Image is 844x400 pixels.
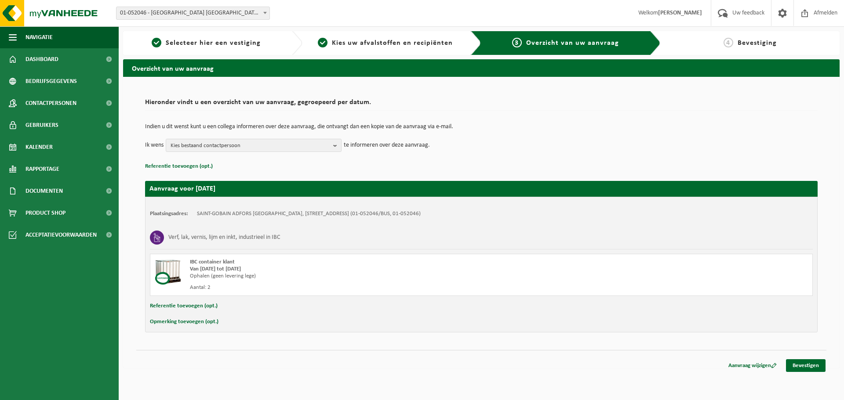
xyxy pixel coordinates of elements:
[171,139,330,152] span: Kies bestaand contactpersoon
[25,136,53,158] span: Kalender
[786,359,826,372] a: Bevestigen
[149,185,215,192] strong: Aanvraag voor [DATE]
[123,59,840,76] h2: Overzicht van uw aanvraag
[145,161,213,172] button: Referentie toevoegen (opt.)
[197,210,421,217] td: SAINT-GOBAIN ADFORS [GEOGRAPHIC_DATA], [STREET_ADDRESS] (01-052046/BUS, 01-052046)
[25,48,58,70] span: Dashboard
[116,7,269,19] span: 01-052046 - SAINT-GOBAIN ADFORS BELGIUM - BUGGENHOUT
[25,224,97,246] span: Acceptatievoorwaarden
[150,316,218,328] button: Opmerking toevoegen (opt.)
[190,259,235,265] span: IBC container klant
[658,10,702,16] strong: [PERSON_NAME]
[318,38,327,47] span: 2
[25,180,63,202] span: Documenten
[150,211,188,216] strong: Plaatsingsadres:
[738,40,777,47] span: Bevestiging
[145,139,164,152] p: Ik wens
[190,273,517,280] div: Ophalen (geen levering lege)
[190,284,517,291] div: Aantal: 2
[127,38,285,48] a: 1Selecteer hier een vestiging
[724,38,733,47] span: 4
[152,38,161,47] span: 1
[512,38,522,47] span: 3
[344,139,430,152] p: te informeren over deze aanvraag.
[25,26,53,48] span: Navigatie
[526,40,619,47] span: Overzicht van uw aanvraag
[166,40,261,47] span: Selecteer hier een vestiging
[150,300,218,312] button: Referentie toevoegen (opt.)
[25,114,58,136] span: Gebruikers
[307,38,464,48] a: 2Kies uw afvalstoffen en recipiënten
[332,40,453,47] span: Kies uw afvalstoffen en recipiënten
[25,70,77,92] span: Bedrijfsgegevens
[155,259,181,285] img: PB-IC-CU.png
[25,202,65,224] span: Product Shop
[145,99,818,111] h2: Hieronder vindt u een overzicht van uw aanvraag, gegroepeerd per datum.
[166,139,342,152] button: Kies bestaand contactpersoon
[722,359,783,372] a: Aanvraag wijzigen
[25,92,76,114] span: Contactpersonen
[25,158,59,180] span: Rapportage
[168,231,280,245] h3: Verf, lak, vernis, lijm en inkt, industrieel in IBC
[116,7,270,20] span: 01-052046 - SAINT-GOBAIN ADFORS BELGIUM - BUGGENHOUT
[190,266,241,272] strong: Van [DATE] tot [DATE]
[145,124,818,130] p: Indien u dit wenst kunt u een collega informeren over deze aanvraag, die ontvangt dan een kopie v...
